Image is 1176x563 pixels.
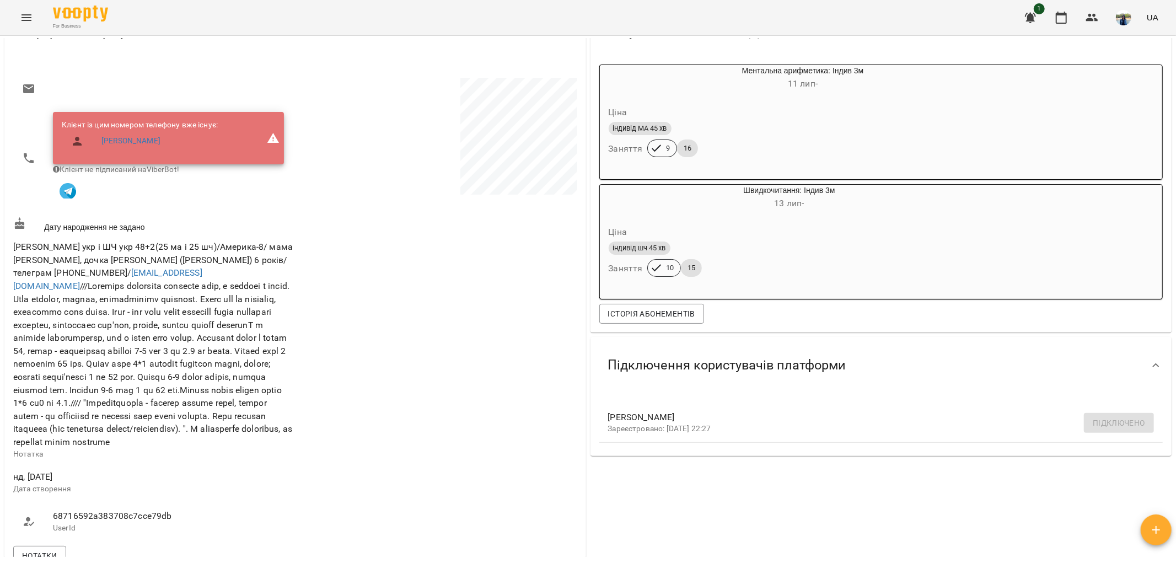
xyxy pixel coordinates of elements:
ul: Клієнт із цим номером телефону вже існує: [62,120,218,157]
span: 11 лип - [788,78,818,89]
div: Ментальна арифметика: Індив 3м [600,65,653,92]
span: індивід МА 45 хв [609,124,672,133]
button: Menu [13,4,40,31]
span: 68716592a383708c7cce79db [53,510,284,523]
a: [PERSON_NAME] [101,136,160,147]
div: Швидкочитання: Індив 3м [653,185,926,211]
span: 1 [1034,3,1045,14]
div: Ментальна арифметика: Індив 3м [653,65,953,92]
button: Швидкочитання: Індив 3м13 лип- Цінаіндивід шч 45 хвЗаняття1015 [600,185,926,290]
div: Дату народження не задано [11,215,295,235]
p: Зареєстровано: [DATE] 22:27 [608,423,1137,435]
p: UserId [53,523,284,534]
span: нд, [DATE] [13,470,293,484]
span: 13 лип - [774,198,804,208]
span: [PERSON_NAME] укр і ШЧ укр 48+2(25 ма і 25 шч)/Америка-8/ мама [PERSON_NAME], дочка [PERSON_NAME]... [13,242,293,447]
span: Нотатки [22,549,57,562]
img: Voopty Logo [53,6,108,22]
span: For Business [53,23,108,30]
span: Клієнт не підписаний на ViberBot! [53,165,179,174]
button: Історія абонементів [599,304,704,324]
span: Історія абонементів [608,307,695,320]
h6: Ціна [609,224,627,240]
p: Нотатка [13,449,293,460]
span: 15 [681,263,702,273]
span: UA [1147,12,1158,23]
span: 9 [659,143,676,153]
button: Ментальна арифметика: Індив 3м11 лип- Цінаіндивід МА 45 хвЗаняття916 [600,65,953,170]
img: 79bf113477beb734b35379532aeced2e.jpg [1116,10,1131,25]
h6: Заняття [609,261,643,276]
span: індивід шч 45 хв [609,243,670,253]
span: 10 [659,263,680,273]
span: 16 [677,143,698,153]
h6: Ціна [609,105,627,120]
button: UA [1142,7,1163,28]
span: [PERSON_NAME] [608,411,1137,424]
h6: Заняття [609,141,643,157]
img: Telegram [60,183,76,200]
div: Підключення користувачів платформи [590,337,1172,394]
span: Підключення користувачів платформи [608,357,846,374]
div: Швидкочитання: Індив 3м [600,185,653,211]
button: Клієнт підписаний на VooptyBot [53,175,83,205]
p: Дата створення [13,484,293,495]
